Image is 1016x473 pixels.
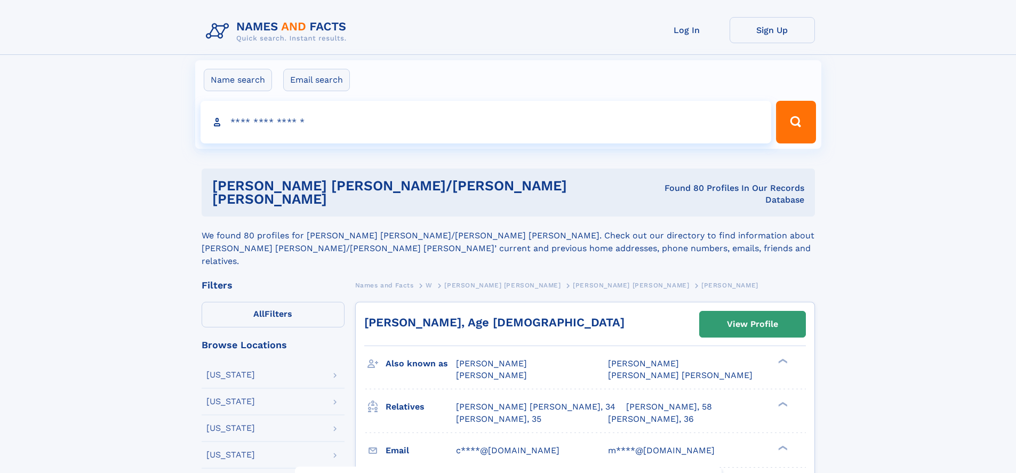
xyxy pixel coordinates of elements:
div: ❯ [775,401,788,408]
img: Logo Names and Facts [202,17,355,46]
span: [PERSON_NAME] [456,370,527,380]
div: Found 80 Profiles In Our Records Database [640,182,804,206]
a: [PERSON_NAME] [PERSON_NAME], 34 [456,401,615,413]
input: search input [201,101,772,143]
a: [PERSON_NAME], 36 [608,413,694,425]
span: [PERSON_NAME] [456,358,527,368]
a: [PERSON_NAME], 35 [456,413,541,425]
a: [PERSON_NAME], 58 [626,401,712,413]
h3: Relatives [386,398,456,416]
span: W [426,282,433,289]
h3: Email [386,442,456,460]
a: [PERSON_NAME] [PERSON_NAME] [573,278,689,292]
label: Name search [204,69,272,91]
div: Browse Locations [202,340,345,350]
div: View Profile [727,312,778,336]
span: All [253,309,265,319]
a: View Profile [700,311,805,337]
a: [PERSON_NAME] [PERSON_NAME] [444,278,561,292]
div: ❯ [775,444,788,451]
div: [US_STATE] [206,371,255,379]
div: [US_STATE] [206,424,255,432]
a: Sign Up [730,17,815,43]
h3: Also known as [386,355,456,373]
span: [PERSON_NAME] [PERSON_NAME] [444,282,561,289]
span: [PERSON_NAME] [PERSON_NAME] [573,282,689,289]
a: Names and Facts [355,278,414,292]
span: [PERSON_NAME] [PERSON_NAME] [608,370,753,380]
div: Filters [202,280,345,290]
a: W [426,278,433,292]
a: Log In [644,17,730,43]
div: [US_STATE] [206,451,255,459]
div: ❯ [775,358,788,365]
h1: [PERSON_NAME] [PERSON_NAME]/[PERSON_NAME] [PERSON_NAME] [212,179,641,206]
label: Filters [202,302,345,327]
button: Search Button [776,101,815,143]
div: [US_STATE] [206,397,255,406]
label: Email search [283,69,350,91]
div: We found 80 profiles for [PERSON_NAME] [PERSON_NAME]/[PERSON_NAME] [PERSON_NAME]. Check out our d... [202,217,815,268]
a: [PERSON_NAME], Age [DEMOGRAPHIC_DATA] [364,316,625,329]
span: [PERSON_NAME] [608,358,679,368]
span: [PERSON_NAME] [701,282,758,289]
